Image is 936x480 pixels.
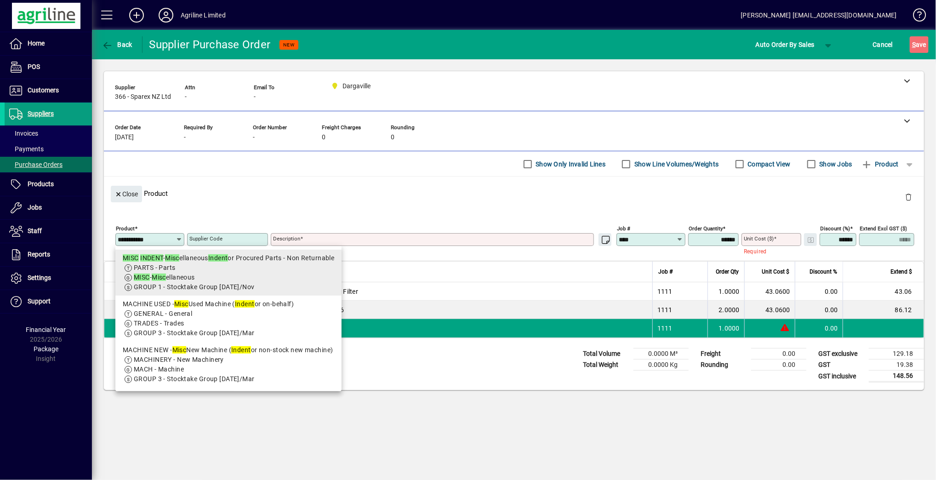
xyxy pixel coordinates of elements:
[28,40,45,47] span: Home
[578,360,634,371] td: Total Weight
[134,283,255,291] span: GROUP 1 - Stocktake Group [DATE]/Nov
[633,160,719,169] label: Show Line Volumes/Weights
[5,243,92,266] a: Reports
[28,180,54,188] span: Products
[111,186,142,202] button: Close
[843,301,924,319] td: 86.12
[5,32,92,55] a: Home
[116,225,135,232] mat-label: Product
[795,319,843,337] td: 0.00
[657,287,673,296] span: 1111
[189,235,223,242] mat-label: Supplier Code
[322,134,325,141] span: 0
[810,267,837,277] span: Discount %
[5,290,92,313] a: Support
[273,235,300,242] mat-label: Description
[28,63,40,70] span: POS
[696,349,751,360] td: Freight
[174,300,188,308] em: Misc
[744,235,774,242] mat-label: Unit Cost ($)
[123,254,139,262] em: MISC
[5,267,92,290] a: Settings
[814,371,869,382] td: GST inclusive
[149,37,271,52] div: Supplier Purchase Order
[860,225,907,232] mat-label: Extend excl GST ($)
[658,267,673,277] span: Job #
[134,329,255,337] span: GROUP 3 - Stocktake Group [DATE]/Mar
[5,126,92,141] a: Invoices
[123,299,334,309] div: MACHINE USED - Used Machine ( or on-behalf)
[28,251,50,258] span: Reports
[123,253,334,263] div: - ellaneous or Procured Parts - Non Returnable
[708,282,744,301] td: 1.0000
[181,8,226,23] div: Agriline Limited
[912,41,916,48] span: S
[897,186,919,208] button: Delete
[820,225,850,232] mat-label: Discount (%)
[912,37,926,52] span: ave
[134,320,184,327] span: TRADES - Trades
[910,36,929,53] button: Save
[28,110,54,117] span: Suppliers
[231,346,251,354] em: Indent
[814,349,869,360] td: GST exclusive
[756,37,815,52] span: Auto Order By Sales
[657,324,673,333] span: 1111
[184,134,186,141] span: -
[751,360,806,371] td: 0.00
[253,134,255,141] span: -
[28,204,42,211] span: Jobs
[5,196,92,219] a: Jobs
[115,296,342,342] mat-option: MACHINE USED - Misc Used Machine (Indent or on-behalf)
[134,274,195,281] span: - ellaneous
[744,301,795,319] td: 43.0600
[273,246,606,256] mat-error: Required
[108,189,144,198] app-page-header-button: Close
[140,254,163,262] em: INDENT
[5,173,92,196] a: Products
[5,79,92,102] a: Customers
[134,274,150,281] em: MISC
[744,282,795,301] td: 43.0600
[134,375,255,383] span: GROUP 3 - Stocktake Group [DATE]/Mar
[115,134,134,141] span: [DATE]
[5,157,92,172] a: Purchase Orders
[578,349,634,360] td: Total Volume
[741,8,897,23] div: [PERSON_NAME] [EMAIL_ADDRESS][DOMAIN_NAME]
[746,160,791,169] label: Compact View
[134,366,184,373] span: MACH - Machine
[634,349,689,360] td: 0.0000 M³
[123,345,334,355] div: MACHINE NEW - New Machine ( or non-stock new machine)
[814,360,869,371] td: GST
[28,86,59,94] span: Customers
[744,246,794,256] mat-error: Required
[28,274,51,281] span: Settings
[843,282,924,301] td: 43.06
[254,93,256,101] span: -
[617,225,630,232] mat-label: Job #
[165,254,179,262] em: Misc
[28,297,51,305] span: Support
[5,141,92,157] a: Payments
[751,349,806,360] td: 0.00
[871,36,896,53] button: Cancel
[869,371,924,382] td: 148.56
[708,319,744,337] td: 1.0000
[104,177,924,210] div: Product
[716,267,739,277] span: Order Qty
[134,310,192,317] span: GENERAL - General
[114,187,138,202] span: Close
[795,282,843,301] td: 0.00
[9,145,44,153] span: Payments
[92,36,143,53] app-page-header-button: Back
[696,360,751,371] td: Rounding
[102,41,132,48] span: Back
[26,326,66,333] span: Financial Year
[689,225,723,232] mat-label: Order Quantity
[9,130,38,137] span: Invoices
[122,7,151,23] button: Add
[28,227,42,234] span: Staff
[152,274,166,281] em: Misc
[897,193,919,201] app-page-header-button: Delete
[99,36,135,53] button: Back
